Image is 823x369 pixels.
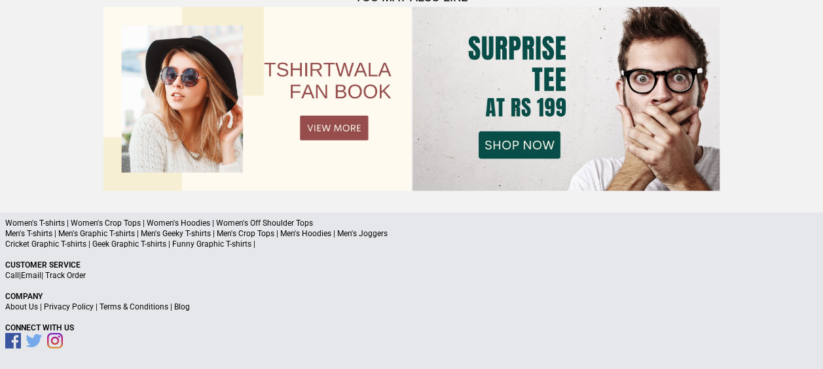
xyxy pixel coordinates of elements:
a: About Us [5,302,38,311]
p: | | | [5,302,818,312]
a: Email [21,271,41,280]
p: Women's T-shirts | Women's Crop Tops | Women's Hoodies | Women's Off Shoulder Tops [5,218,818,228]
a: Call [5,271,19,280]
p: | | [5,270,818,281]
a: Track Order [45,271,86,280]
p: Men's T-shirts | Men's Graphic T-shirts | Men's Geeky T-shirts | Men's Crop Tops | Men's Hoodies ... [5,228,818,239]
p: Connect With Us [5,323,818,333]
p: Cricket Graphic T-shirts | Geek Graphic T-shirts | Funny Graphic T-shirts | [5,239,818,249]
a: Terms & Conditions [100,302,168,311]
p: Customer Service [5,260,818,270]
p: Company [5,291,818,302]
a: Blog [174,302,190,311]
a: Privacy Policy [44,302,94,311]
